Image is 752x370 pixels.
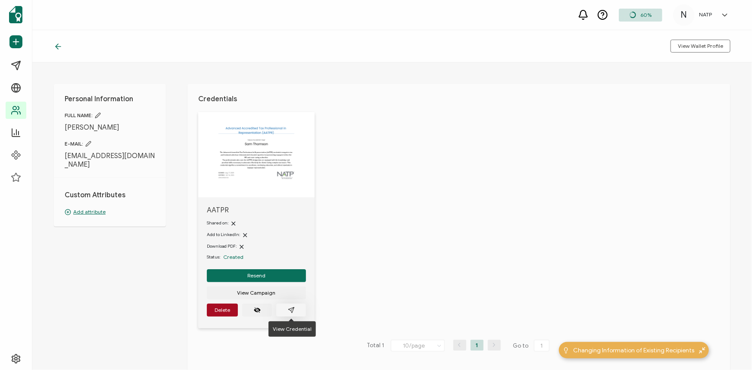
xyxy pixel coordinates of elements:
span: [EMAIL_ADDRESS][DOMAIN_NAME] [65,152,155,169]
span: 60% [640,12,652,18]
span: Delete [215,308,230,313]
span: Total 1 [367,340,384,352]
button: Delete [207,304,238,317]
h1: Credentials [198,95,720,103]
div: View Credential [268,321,316,337]
li: 1 [471,340,484,351]
span: Go to [513,340,551,352]
ion-icon: eye off [254,307,261,314]
span: [PERSON_NAME] [65,123,155,132]
span: FULL NAME: [65,112,155,119]
span: Add to LinkedIn: [207,232,240,237]
span: Created [223,254,243,260]
span: AATPR [207,206,306,215]
button: Resend [207,269,306,282]
span: View Wallet Profile [678,44,723,49]
h1: Personal Information [65,95,155,103]
img: minimize-icon.svg [699,347,705,354]
p: Add attribute [65,208,155,216]
button: View Campaign [207,286,306,299]
span: N [681,9,687,22]
h5: NATP [699,12,712,18]
span: Changing Information of Existing Recipients [574,346,695,355]
span: Resend [247,273,265,278]
h1: Custom Attributes [65,191,155,199]
input: Select [391,340,445,351]
span: Shared on: [207,220,228,226]
span: E-MAIL: [65,140,155,147]
span: Download PDF: [207,243,237,249]
button: View Wallet Profile [671,40,730,53]
span: View Campaign [237,290,276,295]
iframe: Chat Widget [709,329,752,370]
img: sertifier-logomark-colored.svg [9,6,22,23]
span: Status: [207,254,220,261]
ion-icon: paper plane outline [288,307,295,314]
